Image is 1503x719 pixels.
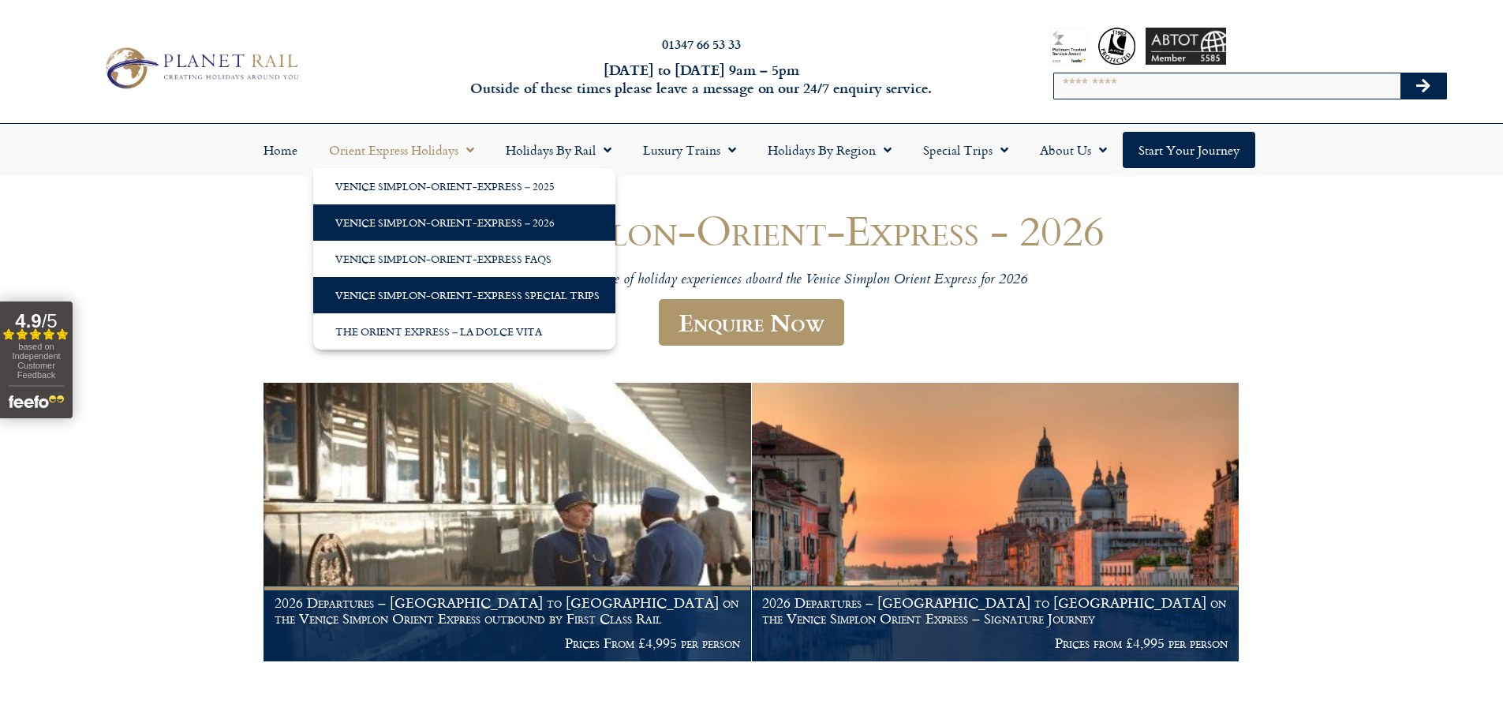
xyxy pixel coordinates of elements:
button: Search [1400,73,1446,99]
a: 01347 66 53 33 [662,35,741,53]
a: 2026 Departures – [GEOGRAPHIC_DATA] to [GEOGRAPHIC_DATA] on the Venice Simplon Orient Express – S... [752,383,1239,662]
a: Home [248,132,313,168]
a: Venice Simplon-Orient-Express Special Trips [313,277,615,313]
p: Prices From £4,995 per person [275,635,740,651]
a: Start your Journey [1123,132,1255,168]
nav: Menu [8,132,1495,168]
a: Venice Simplon-Orient-Express FAQs [313,241,615,277]
a: Venice Simplon-Orient-Express – 2026 [313,204,615,241]
h6: [DATE] to [DATE] 9am – 5pm Outside of these times please leave a message on our 24/7 enquiry serv... [405,61,998,98]
a: Orient Express Holidays [313,132,490,168]
a: 2026 Departures – [GEOGRAPHIC_DATA] to [GEOGRAPHIC_DATA] on the Venice Simplon Orient Express out... [264,383,751,662]
a: Luxury Trains [627,132,752,168]
a: About Us [1024,132,1123,168]
h1: Venice Simplon-Orient-Express - 2026 [279,207,1225,253]
h1: 2026 Departures – [GEOGRAPHIC_DATA] to [GEOGRAPHIC_DATA] on the Venice Simplon Orient Express – S... [762,595,1228,626]
p: Prices from £4,995 per person [762,635,1228,651]
h1: 2026 Departures – [GEOGRAPHIC_DATA] to [GEOGRAPHIC_DATA] on the Venice Simplon Orient Express out... [275,595,740,626]
a: The Orient Express – La Dolce Vita [313,313,615,350]
ul: Orient Express Holidays [313,168,615,350]
a: Venice Simplon-Orient-Express – 2025 [313,168,615,204]
img: Planet Rail Train Holidays Logo [97,43,304,93]
a: Special Trips [907,132,1024,168]
a: Holidays by Region [752,132,907,168]
p: View our expanding range of holiday experiences aboard the Venice Simplon Orient Express for 2026 [279,271,1225,290]
img: Orient Express Special Venice compressed [752,383,1239,661]
a: Enquire Now [659,299,844,346]
a: Holidays by Rail [490,132,627,168]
